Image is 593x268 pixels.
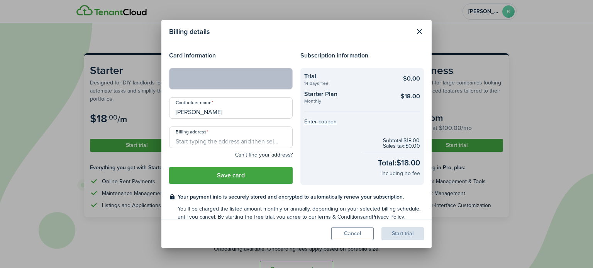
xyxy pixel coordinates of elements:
[317,213,363,221] a: Terms & Conditions
[383,143,420,149] checkout-subtotal-item: Sales tax: $0.00
[331,227,374,240] button: Cancel
[169,24,411,39] modal-title: Billing details
[381,169,420,177] checkout-total-secondary: Including no fee
[401,92,420,101] checkout-summary-item-main-price: $18.00
[178,205,424,221] checkout-terms-secondary: You'll be charged the listed amount monthly or annually, depending on your selected billing sched...
[383,138,420,143] checkout-subtotal-item: Subtotal: $18.00
[169,51,293,60] h4: Card information
[169,167,293,184] button: Save card
[304,89,391,99] checkout-summary-item-title: Starter Plan
[169,126,293,148] input: Start typing the address and then select from the dropdown
[372,213,404,221] a: Privacy Policy
[300,51,424,60] h4: Subscription information
[178,193,424,201] checkout-terms-main: Your payment info is securely stored and encrypted to automatically renew your subscription.
[304,81,391,86] checkout-summary-item-description: 14 days free
[413,25,426,38] button: Close modal
[304,72,391,81] checkout-summary-item-title: Trial
[403,74,420,83] checkout-summary-item-main-price: $0.00
[304,99,391,103] checkout-summary-item-description: Monthly
[304,119,337,125] button: Enter coupon
[378,157,420,169] checkout-total-main: Total: $18.00
[235,151,293,159] button: Can't find your address?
